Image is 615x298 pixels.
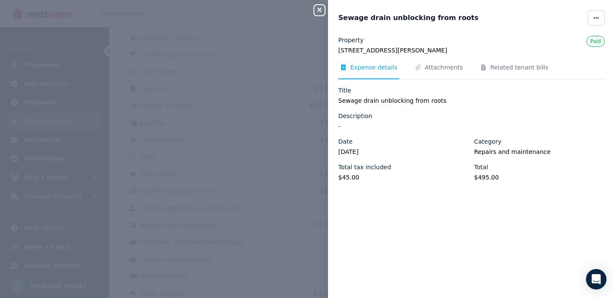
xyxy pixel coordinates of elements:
[490,63,548,72] span: Related tenant bills
[338,63,605,79] nav: Tabs
[338,86,351,95] label: Title
[474,173,605,182] legend: $495.00
[338,13,478,23] span: Sewage drain unblocking from roots
[474,137,501,146] label: Category
[474,163,488,171] label: Total
[338,112,372,120] label: Description
[338,46,605,55] legend: [STREET_ADDRESS][PERSON_NAME]
[338,96,605,105] legend: Sewage drain unblocking from roots
[474,148,605,156] legend: Repairs and maintenance
[338,173,469,182] legend: $45.00
[586,269,606,289] div: Open Intercom Messenger
[338,137,352,146] label: Date
[338,122,605,130] legend: -
[425,63,463,72] span: Attachments
[590,38,601,44] span: Paid
[338,163,391,171] label: Total tax included
[338,36,363,44] label: Property
[350,63,398,72] span: Expense details
[338,148,469,156] legend: [DATE]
